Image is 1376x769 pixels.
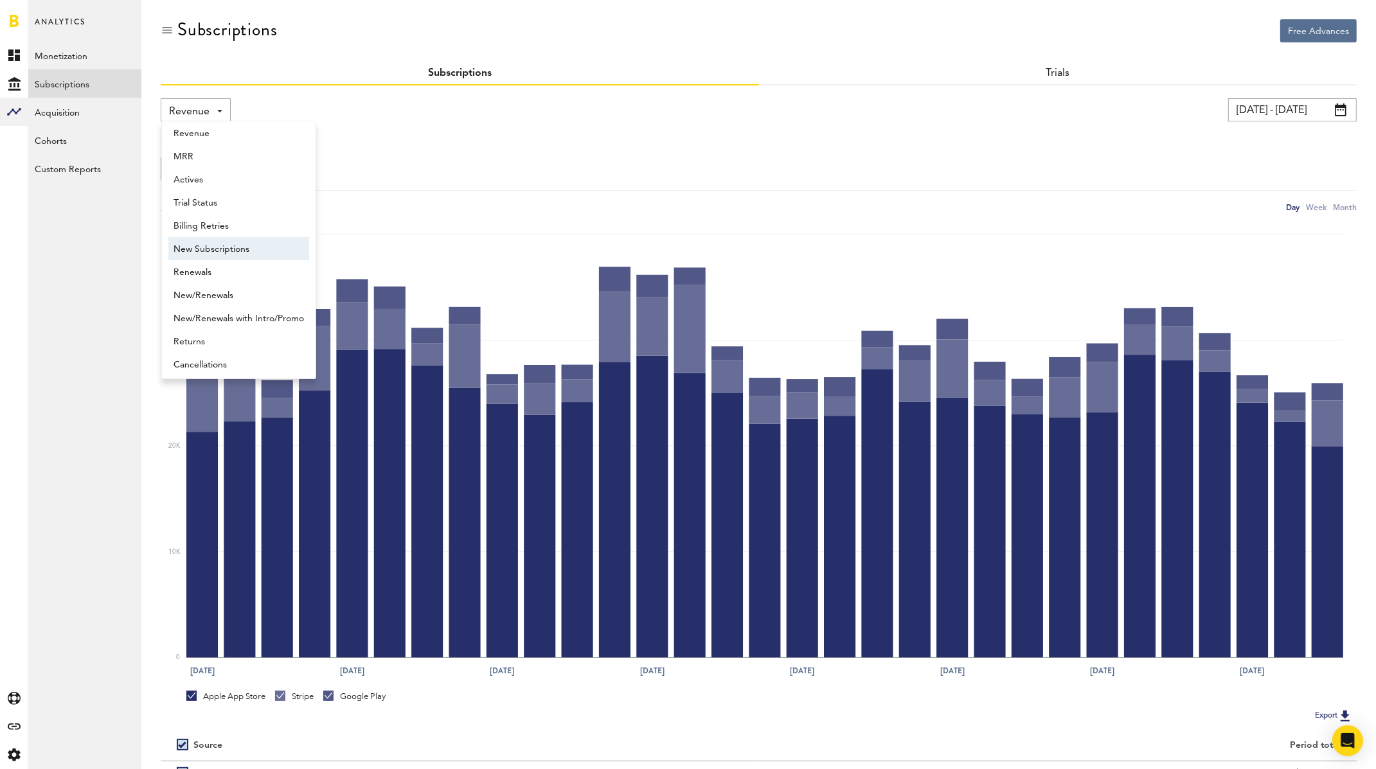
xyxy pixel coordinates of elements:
span: Analytics [35,14,85,41]
div: Google Play [323,691,386,702]
div: Open Intercom Messenger [1332,725,1363,756]
a: Actives [168,168,309,191]
a: Returns [168,330,309,353]
a: MRR [168,145,309,168]
button: Export [1311,707,1357,724]
text: [DATE] [490,665,515,676]
a: Cancellations [168,353,309,376]
text: [DATE] [940,665,965,676]
div: Month [1333,200,1357,214]
span: New Subscriptions [174,238,304,260]
span: Returns [174,331,304,353]
span: MRR [174,146,304,168]
button: Add Filter [161,128,217,151]
a: Acquisition [28,98,141,126]
a: Subscriptions [28,69,141,98]
a: New/Renewals with Intro/Promo [168,306,309,330]
span: Renewals [174,261,304,283]
text: [DATE] [340,665,364,676]
text: [DATE] [790,665,814,676]
div: Apple App Store [186,691,265,702]
div: Day [1286,200,1300,214]
text: [DATE] [1240,665,1265,676]
a: Billing Retries [168,214,309,237]
button: Free Advances [1280,19,1357,42]
span: Support [27,9,73,21]
span: Trial Status [174,192,304,214]
text: [DATE] [1090,665,1114,676]
img: Export [1337,708,1353,723]
a: New/Renewals [168,283,309,306]
span: Revenue [169,101,210,123]
a: Renewals [168,260,309,283]
a: Subscriptions [428,68,492,78]
a: Revenue [168,121,309,145]
a: Trials [1046,68,1069,78]
text: 10K [168,549,181,555]
a: New Subscriptions [168,237,309,260]
text: 20K [168,443,181,449]
span: New/Renewals [174,285,304,306]
text: [DATE] [190,665,215,676]
span: Actives [174,169,304,191]
text: [DATE] [640,665,665,676]
div: Subscriptions [177,19,277,40]
div: Source [193,740,222,751]
a: Trial Status [168,191,309,214]
span: Billing Retries [174,215,304,237]
span: Revenue [174,123,304,145]
a: Monetization [28,41,141,69]
div: Week [1306,200,1327,214]
a: Cohorts [28,126,141,154]
span: Cancellations [174,354,304,376]
div: Period total [775,740,1341,751]
div: Stripe [275,691,314,702]
span: New/Renewals with Intro/Promo [174,308,304,330]
a: Custom Reports [28,154,141,182]
text: 0 [176,655,180,661]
